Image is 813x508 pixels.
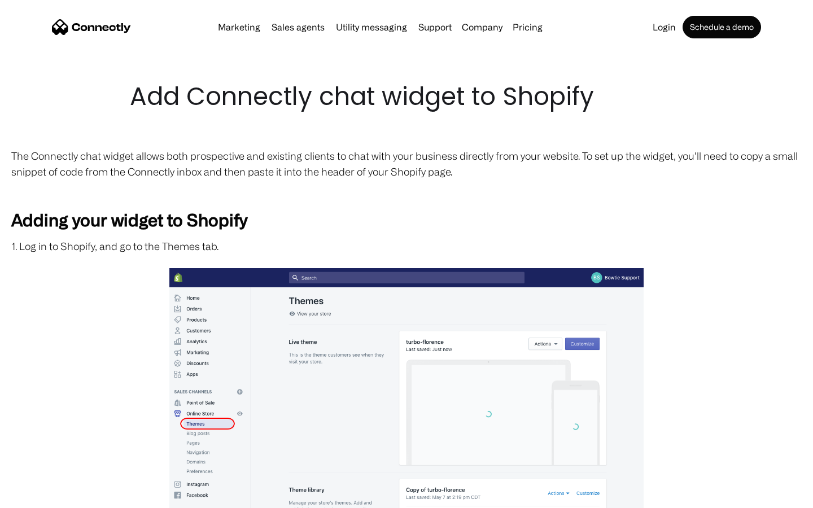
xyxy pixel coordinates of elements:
[11,148,802,179] p: The Connectly chat widget allows both prospective and existing clients to chat with your business...
[414,23,456,32] a: Support
[11,210,247,229] strong: Adding your widget to Shopify
[331,23,412,32] a: Utility messaging
[130,79,683,114] h1: Add Connectly chat widget to Shopify
[508,23,547,32] a: Pricing
[648,23,680,32] a: Login
[23,488,68,504] ul: Language list
[462,19,502,35] div: Company
[11,238,802,254] p: 1. Log in to Shopify, and go to the Themes tab.
[11,488,68,504] aside: Language selected: English
[213,23,265,32] a: Marketing
[267,23,329,32] a: Sales agents
[683,16,761,38] a: Schedule a demo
